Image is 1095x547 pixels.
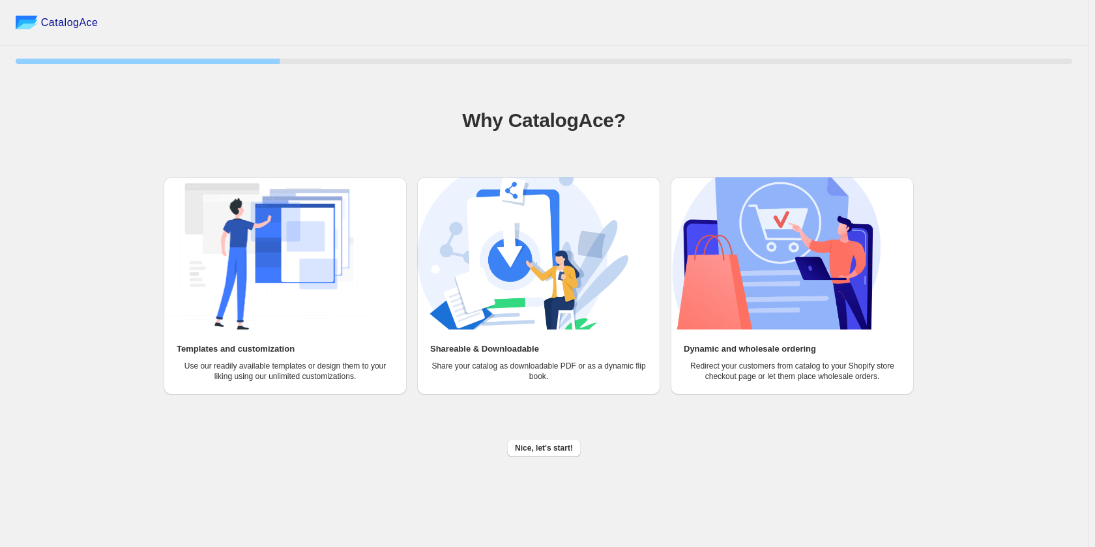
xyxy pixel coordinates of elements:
[507,439,581,457] button: Nice, let's start!
[16,107,1072,133] h1: Why CatalogAce?
[41,16,98,29] span: CatalogAce
[671,177,882,330] img: Dynamic and wholesale ordering
[164,177,375,330] img: Templates and customization
[684,343,816,356] h2: Dynamic and wholesale ordering
[515,443,573,453] span: Nice, let's start!
[417,177,628,330] img: Shareable & Downloadable
[430,343,539,356] h2: Shareable & Downloadable
[177,361,394,382] p: Use our readily available templates or design them to your liking using our unlimited customizati...
[177,343,295,356] h2: Templates and customization
[430,361,647,382] p: Share your catalog as downloadable PDF or as a dynamic flip book.
[684,361,901,382] p: Redirect your customers from catalog to your Shopify store checkout page or let them place wholes...
[16,16,38,29] img: catalog ace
